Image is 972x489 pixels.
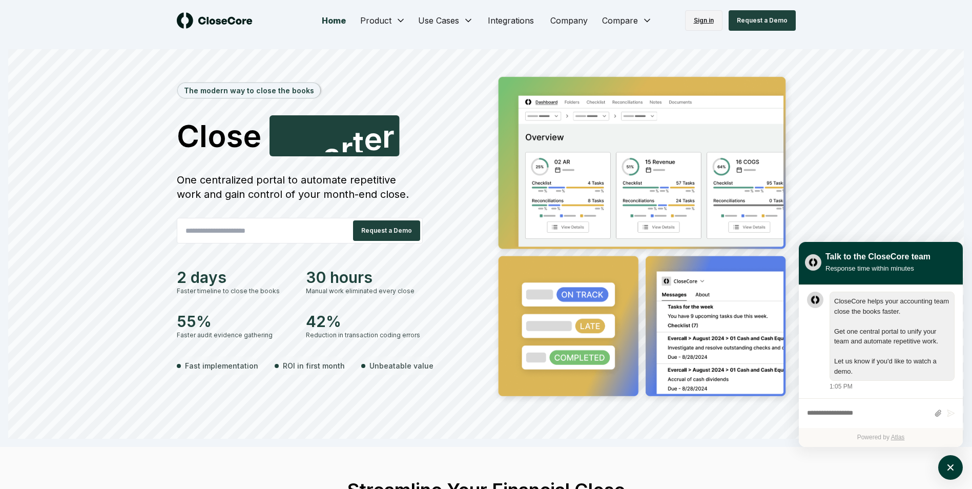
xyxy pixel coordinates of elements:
div: 55% [177,312,294,331]
div: 30 hours [306,268,423,287]
span: Unbeatable value [369,360,433,371]
button: Attach files by clicking or dropping files here [934,409,942,418]
a: Atlas [891,434,905,441]
div: atlas-message [807,292,955,391]
a: Company [542,10,596,31]
button: Request a Demo [353,220,420,241]
div: Faster timeline to close the books [177,287,294,296]
div: The modern way to close the books [178,83,320,98]
button: atlas-launcher [938,455,963,480]
div: atlas-message-author-avatar [807,292,823,308]
span: S [276,150,296,180]
span: r [382,121,395,152]
div: Tuesday, September 30, 1:05 PM [830,292,955,391]
span: r [341,133,353,164]
span: ROI in first month [283,360,345,371]
img: Jumbotron [490,70,796,407]
div: Powered by [799,428,963,447]
button: Compare [596,10,658,31]
span: a [323,139,341,170]
div: 2 days [177,268,294,287]
div: Manual work eliminated every close [306,287,423,296]
span: t [353,127,364,158]
span: Fast implementation [185,360,258,371]
a: Sign in [685,10,722,31]
img: yblje5SQxOoZuw2TcITt_icon.png [805,254,821,271]
span: Close [177,120,261,151]
div: Faster audit evidence gathering [177,331,294,340]
img: logo [177,12,253,29]
div: atlas-composer [807,404,955,423]
a: Home [314,10,354,31]
span: Product [360,14,391,27]
div: Response time within minutes [825,263,930,274]
button: Use Cases [412,10,480,31]
div: 42% [306,312,423,331]
button: Product [354,10,412,31]
a: Integrations [480,10,542,31]
div: atlas-ticket [799,285,963,447]
span: m [296,146,323,176]
div: 1:05 PM [830,382,853,391]
div: Reduction in transaction coding errors [306,331,423,340]
button: Request a Demo [729,10,796,31]
span: Compare [602,14,638,27]
span: Use Cases [418,14,459,27]
div: atlas-window [799,242,963,447]
div: Talk to the CloseCore team [825,251,930,263]
div: atlas-message-text [834,296,950,376]
div: atlas-message-bubble [830,292,955,381]
div: One centralized portal to automate repetitive work and gain control of your month-end close. [177,173,423,201]
span: e [364,124,382,154]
